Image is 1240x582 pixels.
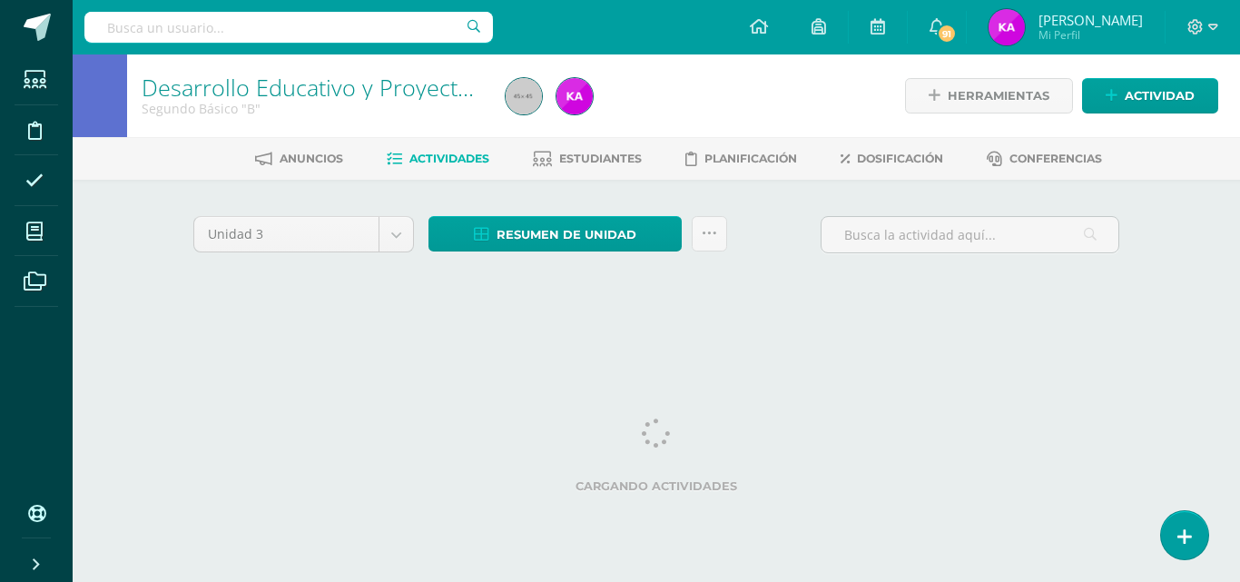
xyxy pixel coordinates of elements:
a: Herramientas [905,78,1073,113]
span: Mi Perfil [1038,27,1143,43]
a: Conferencias [987,144,1102,173]
a: Resumen de unidad [428,216,682,252]
a: Anuncios [255,144,343,173]
span: Herramientas [948,79,1049,113]
span: 91 [937,24,957,44]
input: Busca un usuario... [84,12,493,43]
span: Planificación [704,152,797,165]
span: Unidad 3 [208,217,365,252]
span: Conferencias [1009,152,1102,165]
span: Actividades [409,152,489,165]
div: Segundo Básico 'B' [142,100,484,117]
input: Busca la actividad aquí... [822,217,1118,252]
a: Unidad 3 [194,217,413,252]
img: 51972073345f485b3549bd3d69ac4e4d.png [989,9,1025,45]
a: Actividad [1082,78,1218,113]
span: Resumen de unidad [497,218,636,252]
span: Estudiantes [559,152,642,165]
label: Cargando actividades [193,479,1119,493]
img: 45x45 [506,78,542,114]
a: Dosificación [841,144,943,173]
a: Estudiantes [533,144,642,173]
span: Dosificación [857,152,943,165]
a: Desarrollo Educativo y Proyecto de Vida [142,72,555,103]
span: Anuncios [280,152,343,165]
h1: Desarrollo Educativo y Proyecto de Vida [142,74,484,100]
a: Planificación [685,144,797,173]
span: [PERSON_NAME] [1038,11,1143,29]
img: 51972073345f485b3549bd3d69ac4e4d.png [556,78,593,114]
span: Actividad [1125,79,1195,113]
a: Actividades [387,144,489,173]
